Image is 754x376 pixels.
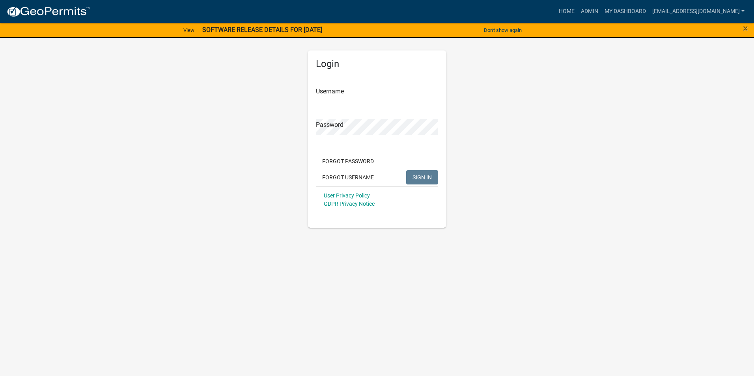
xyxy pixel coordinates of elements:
[316,170,380,184] button: Forgot Username
[316,58,438,70] h5: Login
[556,4,578,19] a: Home
[412,174,432,180] span: SIGN IN
[578,4,601,19] a: Admin
[481,24,525,37] button: Don't show again
[316,154,380,168] button: Forgot Password
[601,4,649,19] a: My Dashboard
[649,4,748,19] a: [EMAIL_ADDRESS][DOMAIN_NAME]
[324,192,370,199] a: User Privacy Policy
[180,24,198,37] a: View
[202,26,322,34] strong: SOFTWARE RELEASE DETAILS FOR [DATE]
[324,201,375,207] a: GDPR Privacy Notice
[743,23,748,34] span: ×
[406,170,438,184] button: SIGN IN
[743,24,748,33] button: Close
